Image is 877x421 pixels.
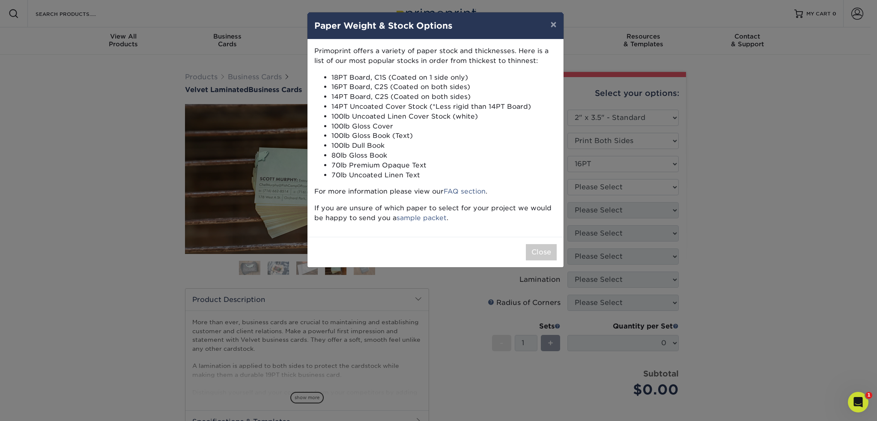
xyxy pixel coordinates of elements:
[331,102,557,112] li: 14PT Uncoated Cover Stock (*Less rigid than 14PT Board)
[331,141,557,151] li: 100lb Dull Book
[331,161,557,170] li: 70lb Premium Opaque Text
[314,19,557,32] h4: Paper Weight & Stock Options
[397,214,447,222] a: sample packet
[543,12,563,36] button: ×
[314,187,557,197] p: For more information please view our .
[331,73,557,83] li: 18PT Board, C1S (Coated on 1 side only)
[331,92,557,102] li: 14PT Board, C2S (Coated on both sides)
[331,82,557,92] li: 16PT Board, C2S (Coated on both sides)
[331,122,557,131] li: 100lb Gloss Cover
[865,392,872,399] span: 1
[331,151,557,161] li: 80lb Gloss Book
[848,392,868,412] iframe: Intercom live chat
[331,170,557,180] li: 70lb Uncoated Linen Text
[331,112,557,122] li: 100lb Uncoated Linen Cover Stock (white)
[526,244,557,260] button: Close
[314,46,557,66] p: Primoprint offers a variety of paper stock and thicknesses. Here is a list of our most popular st...
[314,203,557,223] p: If you are unsure of which paper to select for your project we would be happy to send you a .
[444,187,486,195] a: FAQ section
[331,131,557,141] li: 100lb Gloss Book (Text)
